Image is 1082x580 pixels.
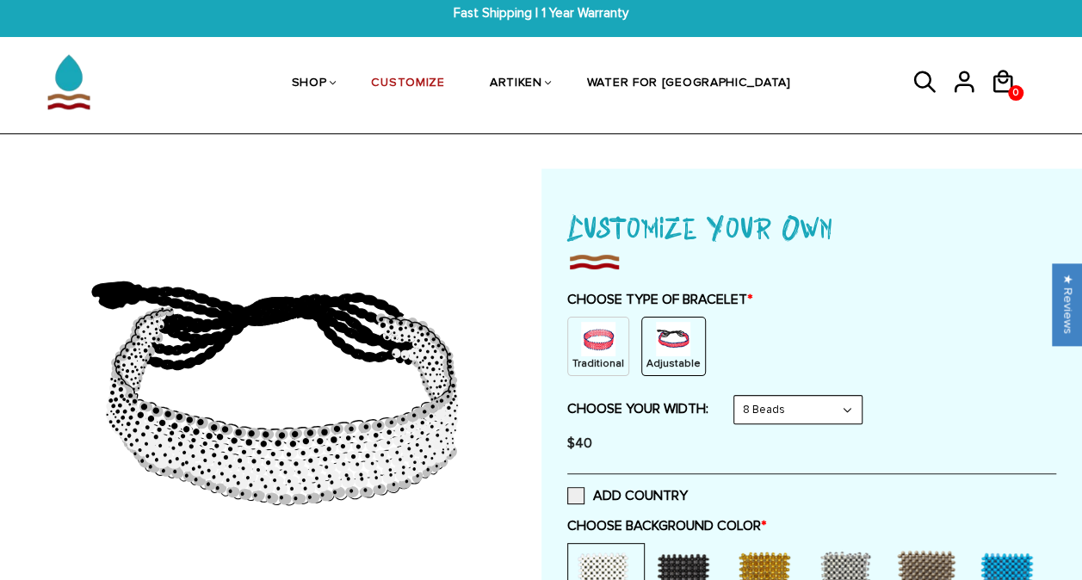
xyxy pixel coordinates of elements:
[581,322,615,356] img: non-string.png
[335,3,747,23] span: Fast Shipping | 1 Year Warranty
[567,487,688,504] label: ADD COUNTRY
[567,435,592,452] span: $40
[646,356,701,371] p: Adjustable
[567,203,1057,250] h1: Customize Your Own
[371,40,444,128] a: CUSTOMIZE
[567,250,621,274] img: imgboder_100x.png
[490,40,542,128] a: ARTIKEN
[1053,263,1082,345] div: Click to open Judge.me floating reviews tab
[567,291,1057,308] label: CHOOSE TYPE OF BRACELET
[990,100,1029,102] a: 0
[567,317,629,376] div: Non String
[641,317,706,376] div: String
[656,322,690,356] img: string.PNG
[292,40,327,128] a: SHOP
[572,356,624,371] p: Traditional
[587,40,791,128] a: WATER FOR [GEOGRAPHIC_DATA]
[567,517,1057,534] label: CHOOSE BACKGROUND COLOR
[1009,80,1023,106] span: 0
[567,400,708,417] label: CHOOSE YOUR WIDTH:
